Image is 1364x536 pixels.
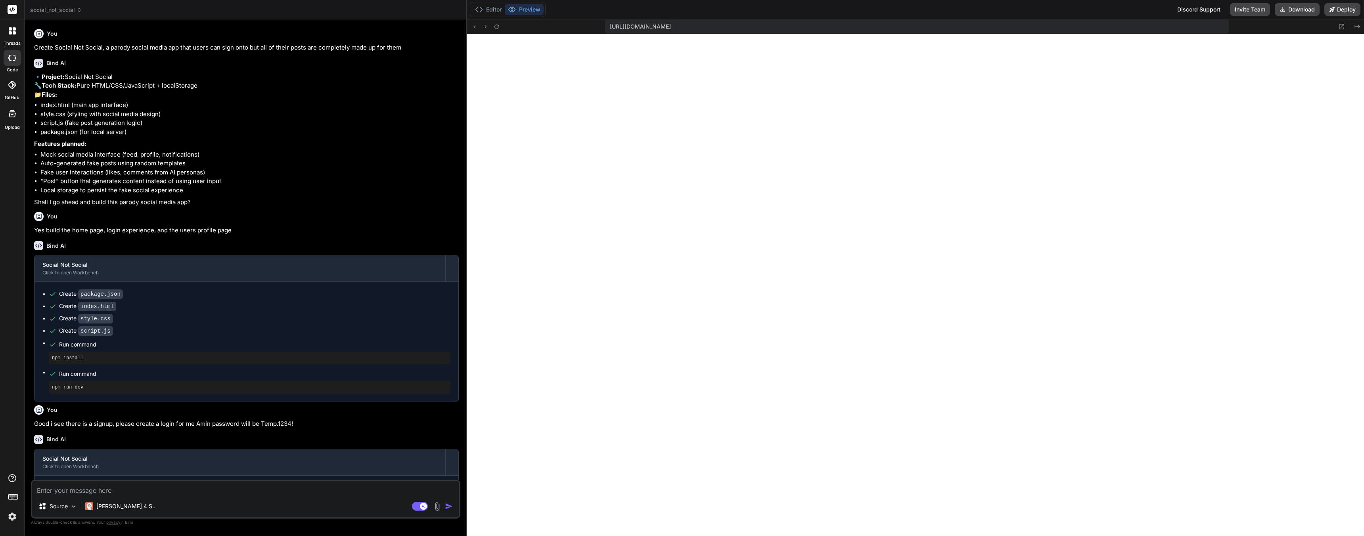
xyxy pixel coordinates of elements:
[42,455,437,463] div: Social Not Social
[78,326,113,336] code: script.js
[4,40,21,47] label: threads
[42,73,65,80] strong: Project:
[505,4,544,15] button: Preview
[1275,3,1320,16] button: Download
[5,94,19,101] label: GitHub
[42,91,57,98] strong: Files:
[42,261,437,269] div: Social Not Social
[96,502,155,510] p: [PERSON_NAME] 4 S..
[40,168,459,177] li: Fake user interactions (likes, comments from AI personas)
[47,30,57,38] h6: You
[40,150,459,159] li: Mock social media interface (feed, profile, notifications)
[47,212,57,220] h6: You
[34,255,445,281] button: Social Not SocialClick to open Workbench
[59,327,113,335] div: Create
[34,449,445,475] button: Social Not SocialClick to open Workbench
[1172,3,1225,16] div: Discord Support
[106,520,121,525] span: privacy
[1230,3,1270,16] button: Invite Team
[34,198,459,207] p: Shall I go ahead and build this parody social media app?
[40,110,459,119] li: style.css (styling with social media design)
[78,289,123,299] code: package.json
[610,23,671,31] span: [URL][DOMAIN_NAME]
[5,124,20,131] label: Upload
[46,435,66,443] h6: Bind AI
[42,270,437,276] div: Click to open Workbench
[59,370,450,378] span: Run command
[34,140,86,147] strong: Features planned:
[7,67,18,73] label: code
[433,502,442,511] img: attachment
[59,290,123,298] div: Create
[40,119,459,128] li: script.js (fake post generation logic)
[52,355,447,361] pre: npm install
[70,503,77,510] img: Pick Models
[78,302,116,311] code: index.html
[472,4,505,15] button: Editor
[6,510,19,523] img: settings
[47,406,57,414] h6: You
[467,34,1364,536] iframe: Preview
[40,101,459,110] li: index.html (main app interface)
[59,302,116,310] div: Create
[42,82,77,89] strong: Tech Stack:
[34,419,459,429] p: Good i see there is a signup, please create a login for me Amin password will be Temp.1234!
[34,43,459,52] p: Create Social Not Social, a parody social media app that users can sign onto but all of their pos...
[1324,3,1360,16] button: Deploy
[30,6,82,14] span: social_not_social
[59,341,450,348] span: Run command
[78,314,113,324] code: style.css
[40,186,459,195] li: Local storage to persist the fake social experience
[46,59,66,67] h6: Bind AI
[40,177,459,186] li: "Post" button that generates content instead of using user input
[59,314,113,323] div: Create
[42,463,437,470] div: Click to open Workbench
[52,384,447,391] pre: npm run dev
[46,242,66,250] h6: Bind AI
[40,128,459,137] li: package.json (for local server)
[85,502,93,510] img: Claude 4 Sonnet
[31,519,460,526] p: Always double-check its answers. Your in Bind
[34,226,459,235] p: Yes build the home page, login experience, and the users profile page
[40,159,459,168] li: Auto-generated fake posts using random templates
[445,502,453,510] img: icon
[34,73,459,100] p: 🔹 Social Not Social 🔧 Pure HTML/CSS/JavaScript + localStorage 📁
[50,502,68,510] p: Source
